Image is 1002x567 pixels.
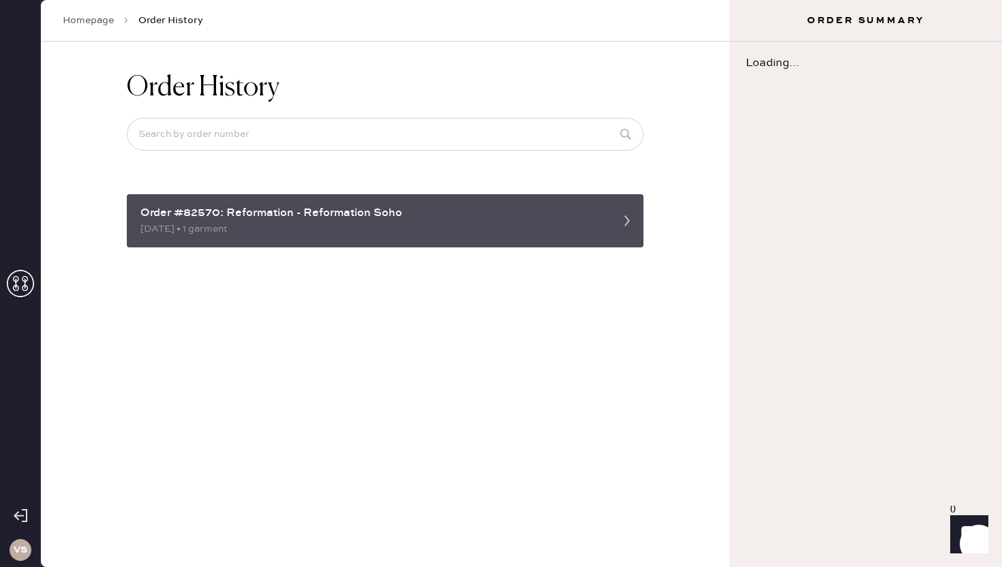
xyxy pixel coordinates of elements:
[14,545,27,555] h3: VS
[127,72,279,104] h1: Order History
[140,221,605,236] div: [DATE] • 1 garment
[127,118,643,151] input: Search by order number
[63,14,114,27] a: Homepage
[729,42,1002,85] div: Loading...
[140,205,605,221] div: Order #82570: Reformation - Reformation Soho
[729,14,1002,27] h3: Order Summary
[937,506,996,564] iframe: Front Chat
[138,14,203,27] span: Order History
